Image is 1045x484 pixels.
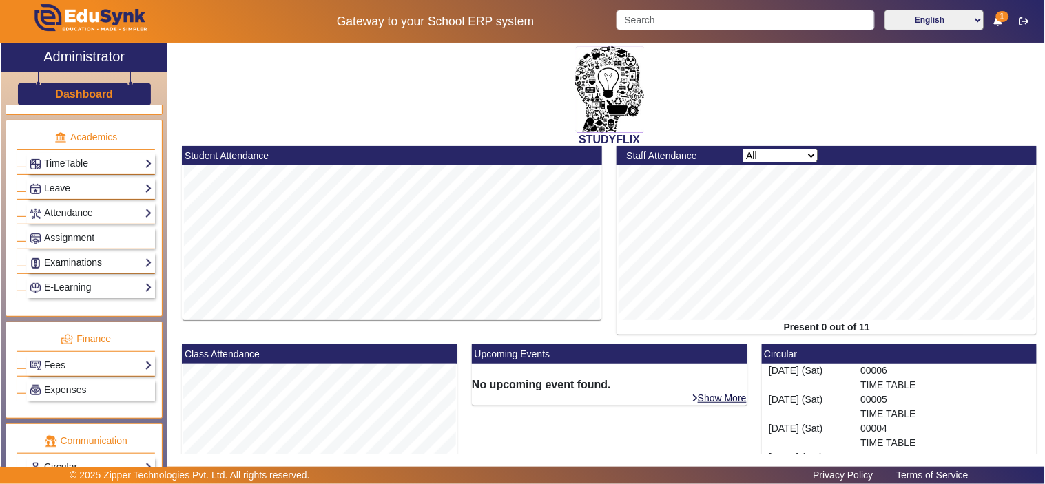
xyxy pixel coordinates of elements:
p: Finance [17,332,155,346]
p: © 2025 Zipper Technologies Pvt. Ltd. All rights reserved. [70,468,310,483]
h2: Administrator [43,48,125,65]
div: Present 0 out of 11 [617,320,1037,335]
span: Assignment [44,232,94,243]
img: 2da83ddf-6089-4dce-a9e2-416746467bdd [575,46,644,133]
span: Expenses [44,384,86,395]
a: Privacy Policy [807,466,880,484]
img: Assignments.png [30,233,41,244]
p: Communication [17,434,155,448]
h2: STUDYFLIX [175,133,1044,146]
p: TIME TABLE [860,407,1029,421]
h6: No upcoming event found. [472,378,747,391]
div: [DATE] (Sat) [762,421,853,450]
h5: Gateway to your School ERP system [269,14,602,29]
a: Terms of Service [890,466,975,484]
mat-card-header: Class Attendance [182,344,457,364]
mat-card-header: Circular [762,344,1037,364]
p: Academics [17,130,155,145]
div: 00003 [853,450,1037,479]
div: [DATE] (Sat) [762,392,853,421]
a: Administrator [1,43,167,72]
img: academic.png [54,131,67,144]
h3: Dashboard [55,87,113,101]
div: Staff Attendance [619,149,736,163]
p: TIME TABLE [860,436,1029,450]
p: TIME TABLE [860,378,1029,392]
div: [DATE] (Sat) [762,450,853,479]
div: [DATE] (Sat) [762,364,853,392]
mat-card-header: Upcoming Events [472,344,747,364]
a: Assignment [30,230,152,246]
img: communication.png [45,435,57,448]
a: Expenses [30,382,152,398]
span: 1 [996,11,1009,22]
a: Dashboard [54,87,114,101]
div: 00004 [853,421,1037,450]
div: 00005 [853,392,1037,421]
input: Search [617,10,874,30]
img: finance.png [61,333,73,346]
a: Show More [691,392,747,404]
mat-card-header: Student Attendance [182,146,602,165]
div: 00006 [853,364,1037,392]
img: Payroll.png [30,385,41,395]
